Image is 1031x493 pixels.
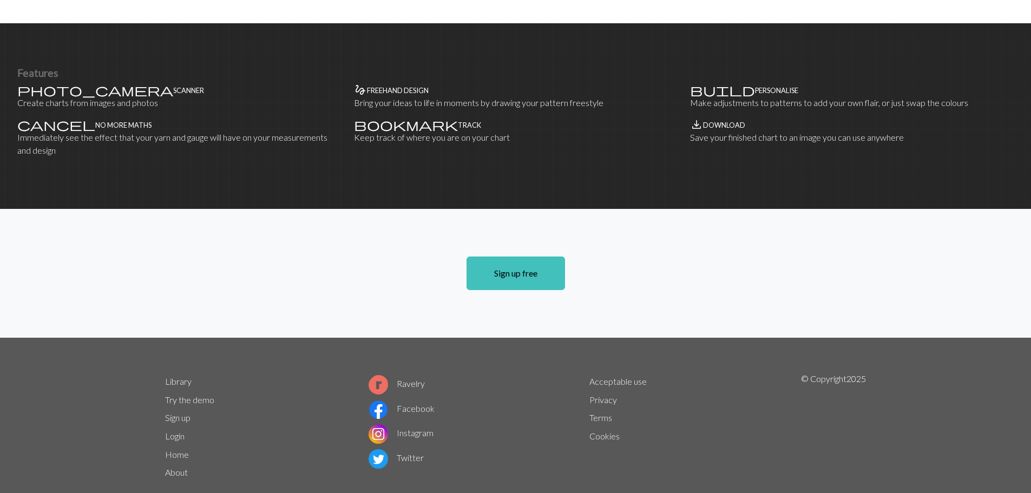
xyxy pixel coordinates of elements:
span: photo_camera [17,82,173,97]
p: © Copyright 2025 [801,372,866,482]
a: Cookies [589,431,620,441]
a: Facebook [369,403,435,413]
a: Try the demo [165,395,214,405]
img: Facebook logo [369,400,388,419]
p: Bring your ideas to life in moments by drawing your pattern freestyle [354,96,678,109]
img: Instagram logo [369,424,388,444]
p: Keep track of where you are on your chart [354,131,678,144]
a: Sign up free [467,257,565,290]
h4: Scanner [173,87,204,95]
p: Immediately see the effect that your yarn and gauge will have on your measurements and design [17,131,341,157]
a: Instagram [369,428,434,438]
img: Ravelry logo [369,375,388,395]
h4: Track [458,121,481,129]
p: Save your finished chart to an image you can use anywhere [690,131,1014,144]
span: cancel [17,117,95,132]
a: Twitter [369,452,424,463]
p: Make adjustments to patterns to add your own flair, or just swap the colours [690,96,1014,109]
a: Login [165,431,185,441]
a: Ravelry [369,378,425,389]
h4: No more maths [95,121,152,129]
span: gesture [354,82,367,97]
a: Terms [589,412,612,423]
span: bookmark [354,117,458,132]
h4: Download [703,121,745,129]
a: Sign up [165,412,191,423]
a: Privacy [589,395,617,405]
span: build [690,82,755,97]
h4: Personalise [755,87,798,95]
h3: Features [17,67,1014,79]
a: About [165,467,188,477]
a: Home [165,449,189,459]
a: Library [165,376,192,386]
img: Twitter logo [369,449,388,469]
span: save_alt [690,117,703,132]
p: Create charts from images and photos [17,96,341,109]
h4: Freehand design [367,87,429,95]
a: Acceptable use [589,376,647,386]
